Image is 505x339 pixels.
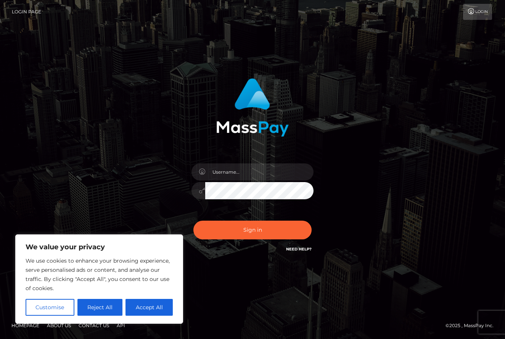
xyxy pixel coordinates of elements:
[76,320,112,331] a: Contact Us
[193,221,312,239] button: Sign in
[8,320,42,331] a: Homepage
[216,78,289,137] img: MassPay Login
[44,320,74,331] a: About Us
[463,4,492,20] a: Login
[114,320,128,331] a: API
[26,256,173,293] p: We use cookies to enhance your browsing experience, serve personalised ads or content, and analys...
[26,242,173,252] p: We value your privacy
[12,4,41,20] a: Login Page
[286,247,312,252] a: Need Help?
[445,321,499,330] div: © 2025 , MassPay Inc.
[77,299,123,316] button: Reject All
[205,163,314,181] input: Username...
[26,299,74,316] button: Customise
[125,299,173,316] button: Accept All
[15,234,183,324] div: We value your privacy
